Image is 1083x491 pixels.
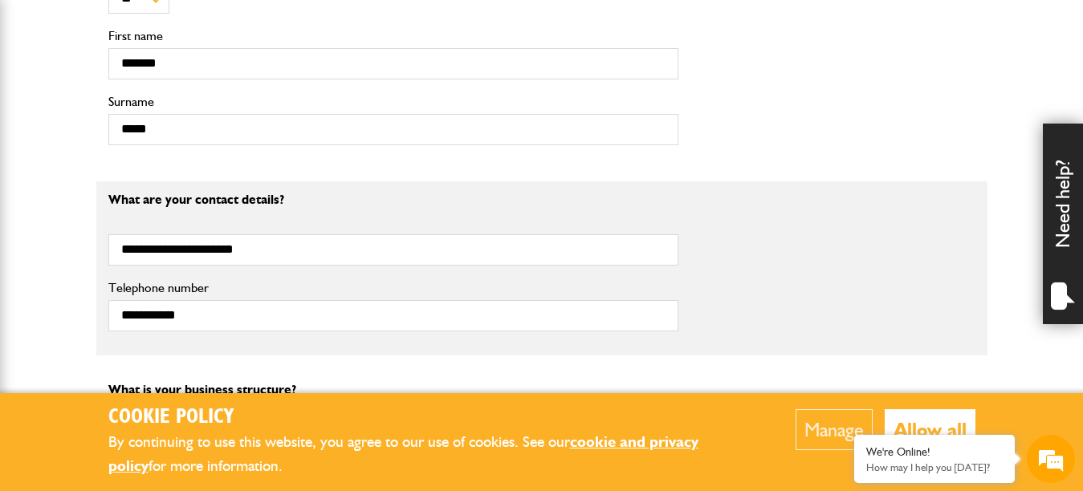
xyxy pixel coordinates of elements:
[21,148,293,184] input: Enter your last name
[108,430,747,479] p: By continuing to use this website, you agree to our use of cookies. See our for more information.
[108,432,698,476] a: cookie and privacy policy
[27,89,67,112] img: d_20077148190_company_1631870298795_20077148190
[263,8,302,47] div: Minimize live chat window
[108,193,678,206] p: What are your contact details?
[108,95,678,108] label: Surname
[21,196,293,231] input: Enter your email address
[885,409,975,450] button: Allow all
[83,90,270,111] div: Chat with us now
[108,30,678,43] label: First name
[21,243,293,278] input: Enter your phone number
[1043,124,1083,324] div: Need help?
[108,405,747,430] h2: Cookie Policy
[866,461,1003,473] p: How may I help you today?
[218,379,291,401] em: Start Chat
[866,445,1003,459] div: We're Online!
[21,290,293,366] textarea: Type your message and hit 'Enter'
[108,383,296,396] label: What is your business structure?
[796,409,873,450] button: Manage
[108,282,678,294] label: Telephone number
